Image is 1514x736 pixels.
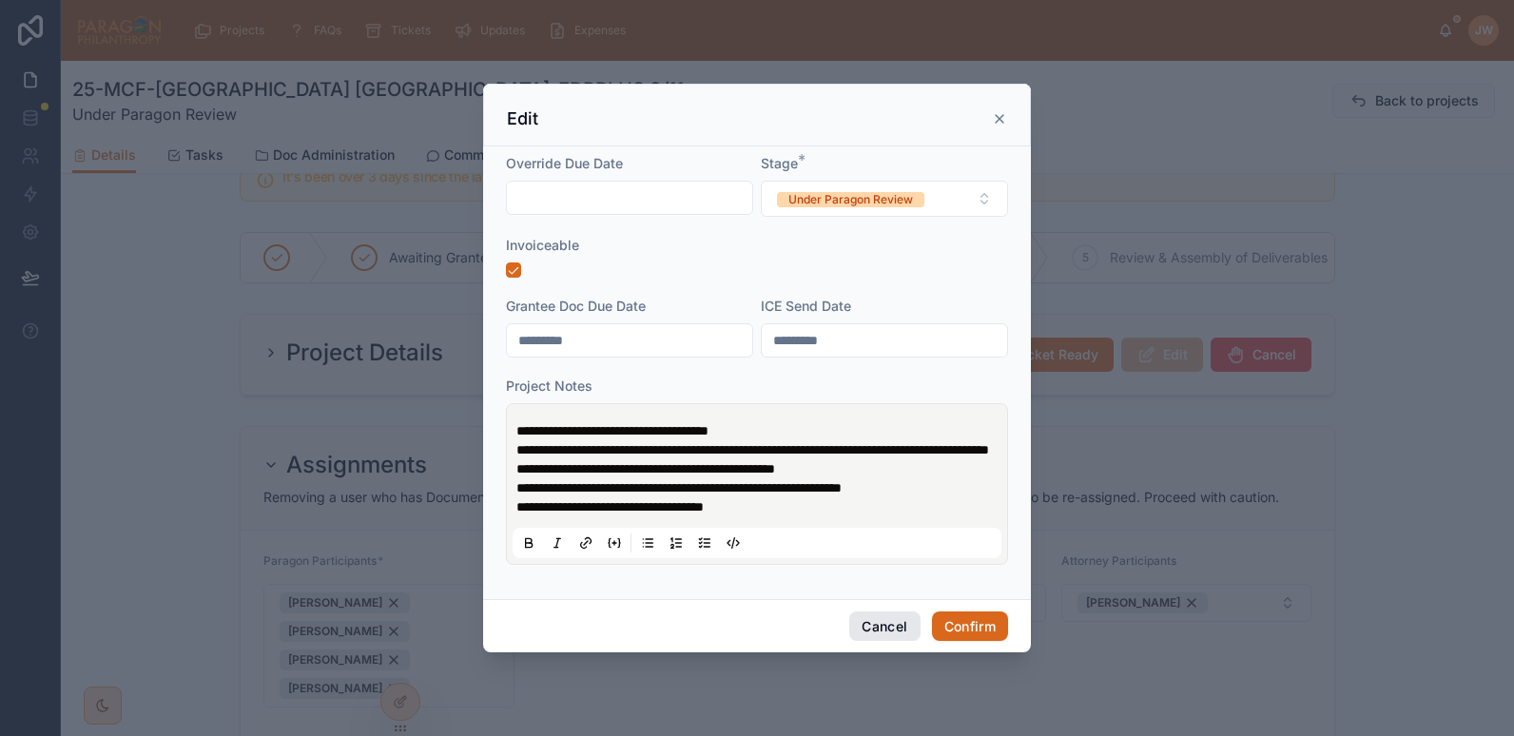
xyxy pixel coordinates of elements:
[507,107,538,130] h3: Edit
[932,611,1008,642] button: Confirm
[849,611,920,642] button: Cancel
[506,298,646,314] span: Grantee Doc Due Date
[506,237,579,253] span: Invoiceable
[761,298,851,314] span: ICE Send Date
[761,181,1008,217] button: Select Button
[506,378,592,394] span: Project Notes
[506,155,623,171] span: Override Due Date
[788,192,913,207] div: Under Paragon Review
[761,155,798,171] span: Stage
